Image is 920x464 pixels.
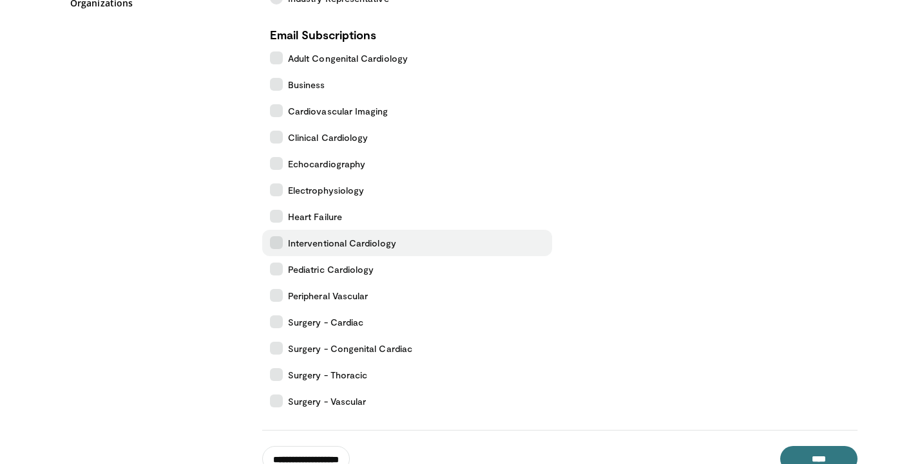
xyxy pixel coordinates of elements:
[288,394,366,408] span: Surgery - Vascular
[288,157,365,171] span: Echocardiography
[288,210,342,223] span: Heart Failure
[288,131,368,144] span: Clinical Cardiology
[288,289,368,302] span: Peripheral Vascular
[270,28,376,42] strong: Email Subscriptions
[288,368,367,382] span: Surgery - Thoracic
[288,78,325,91] span: Business
[288,51,408,65] span: Adult Congenital Cardiology
[288,263,374,276] span: Pediatric Cardiology
[288,104,388,118] span: Cardiovascular Imaging
[288,236,396,250] span: Interventional Cardiology
[288,315,363,329] span: Surgery - Cardiac
[288,342,412,355] span: Surgery - Congenital Cardiac
[288,183,364,197] span: Electrophysiology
